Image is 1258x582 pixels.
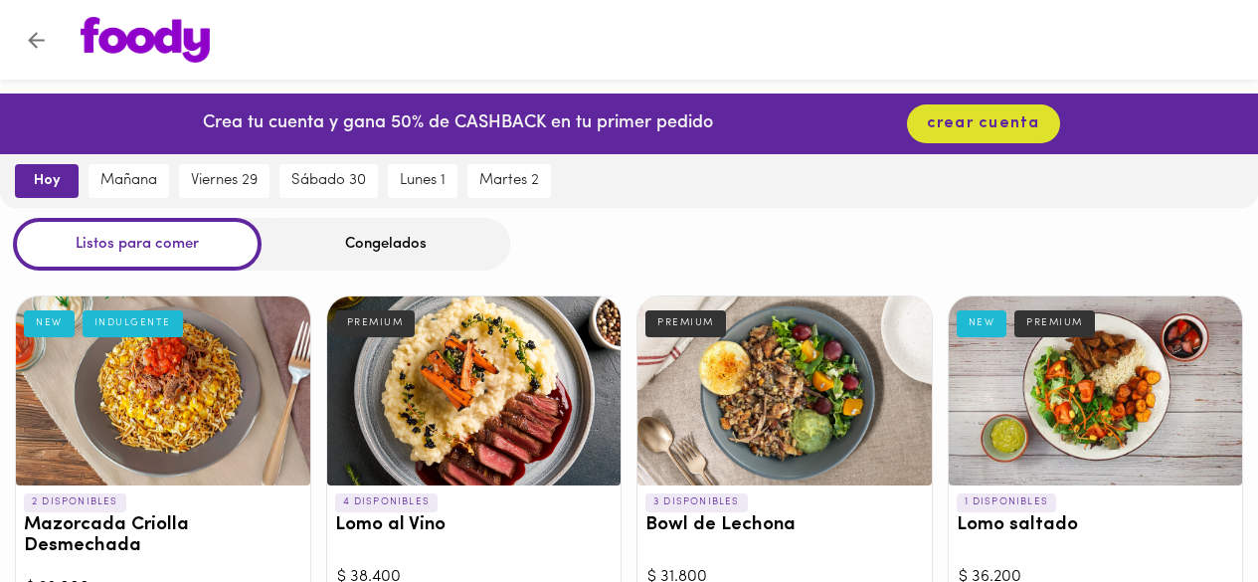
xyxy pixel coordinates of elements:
[89,164,169,198] button: mañana
[24,493,126,511] p: 2 DISPONIBLES
[12,16,61,65] button: Volver
[191,172,258,190] span: viernes 29
[645,493,748,511] p: 3 DISPONIBLES
[949,296,1243,485] div: Lomo saltado
[335,493,439,511] p: 4 DISPONIBLES
[13,218,262,271] div: Listos para comer
[100,172,157,190] span: mañana
[29,172,65,190] span: hoy
[24,310,75,336] div: NEW
[15,164,79,198] button: hoy
[957,493,1057,511] p: 1 DISPONIBLES
[179,164,270,198] button: viernes 29
[479,172,539,190] span: martes 2
[24,515,302,557] h3: Mazorcada Criolla Desmechada
[645,515,924,536] h3: Bowl de Lechona
[927,114,1040,133] span: crear cuenta
[279,164,378,198] button: sábado 30
[637,296,932,485] div: Bowl de Lechona
[262,218,510,271] div: Congelados
[16,296,310,485] div: Mazorcada Criolla Desmechada
[1014,310,1095,336] div: PREMIUM
[388,164,457,198] button: lunes 1
[907,104,1060,143] button: crear cuenta
[335,310,416,336] div: PREMIUM
[83,310,183,336] div: INDULGENTE
[81,17,210,63] img: logo.png
[645,310,726,336] div: PREMIUM
[400,172,446,190] span: lunes 1
[291,172,366,190] span: sábado 30
[957,515,1235,536] h3: Lomo saltado
[327,296,622,485] div: Lomo al Vino
[203,111,713,137] p: Crea tu cuenta y gana 50% de CASHBACK en tu primer pedido
[467,164,551,198] button: martes 2
[335,515,614,536] h3: Lomo al Vino
[957,310,1007,336] div: NEW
